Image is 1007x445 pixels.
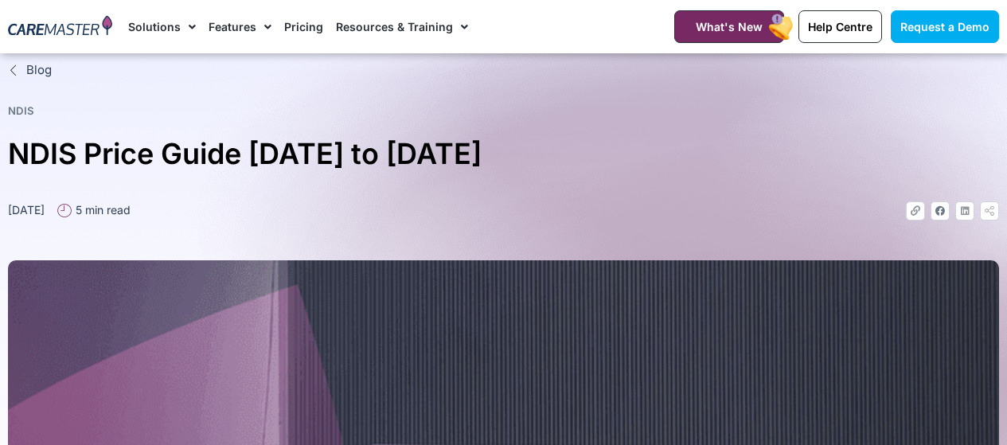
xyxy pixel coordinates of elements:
h1: NDIS Price Guide [DATE] to [DATE] [8,131,999,178]
span: Blog [22,61,52,80]
a: NDIS [8,104,34,117]
span: Help Centre [808,20,872,33]
time: [DATE] [8,203,45,217]
a: Help Centre [798,10,882,43]
span: What's New [696,20,763,33]
a: Blog [8,61,999,80]
a: What's New [674,10,784,43]
span: Request a Demo [900,20,989,33]
span: 5 min read [72,201,131,218]
a: Request a Demo [891,10,999,43]
img: CareMaster Logo [8,15,112,38]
